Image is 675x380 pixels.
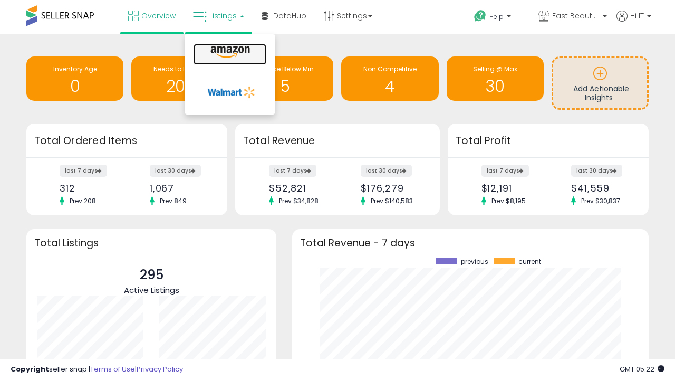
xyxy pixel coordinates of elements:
div: $41,559 [571,183,630,194]
h1: 207 [137,78,223,95]
p: 295 [124,265,179,285]
span: Active Listings [124,284,179,296]
label: last 7 days [269,165,316,177]
span: Hi IT [630,11,644,21]
a: Hi IT [616,11,651,34]
label: last 7 days [60,165,107,177]
i: Get Help [474,9,487,23]
h3: Total Revenue - 7 days [300,239,641,247]
span: Prev: $140,583 [365,196,418,205]
span: Inventory Age [53,64,97,73]
div: $12,191 [481,183,541,194]
a: Needs to Reprice 207 [131,56,228,101]
span: DataHub [273,11,306,21]
a: Selling @ Max 30 [447,56,544,101]
div: $176,279 [361,183,421,194]
div: 312 [60,183,119,194]
a: Non Competitive 4 [341,56,438,101]
span: Prev: $30,837 [576,196,625,205]
a: Help [466,2,529,34]
div: 1,067 [150,183,209,194]
label: last 30 days [361,165,412,177]
a: Inventory Age 0 [26,56,123,101]
span: Prev: $8,195 [486,196,531,205]
span: Prev: 849 [155,196,192,205]
span: Prev: 208 [64,196,101,205]
span: previous [461,258,488,265]
span: Fast Beauty ([GEOGRAPHIC_DATA]) [552,11,600,21]
label: last 30 days [150,165,201,177]
strong: Copyright [11,364,49,374]
span: Add Actionable Insights [573,83,629,103]
h1: 5 [242,78,328,95]
span: Prev: $34,828 [274,196,324,205]
h1: 30 [452,78,538,95]
h3: Total Ordered Items [34,134,219,148]
a: Add Actionable Insights [553,58,647,108]
span: 2025-10-13 05:22 GMT [620,364,664,374]
label: last 30 days [571,165,622,177]
div: seller snap | | [11,365,183,375]
h3: Total Profit [456,134,641,148]
label: last 7 days [481,165,529,177]
h3: Total Listings [34,239,268,247]
h1: 0 [32,78,118,95]
a: Privacy Policy [137,364,183,374]
span: Overview [141,11,176,21]
h3: Total Revenue [243,134,432,148]
a: BB Price Below Min 5 [236,56,333,101]
span: Selling @ Max [473,64,517,73]
span: Needs to Reprice [153,64,207,73]
span: Listings [209,11,237,21]
span: Non Competitive [363,64,417,73]
div: $52,821 [269,183,330,194]
span: Help [489,12,504,21]
a: Terms of Use [90,364,135,374]
span: current [518,258,541,265]
h1: 4 [346,78,433,95]
span: BB Price Below Min [256,64,314,73]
